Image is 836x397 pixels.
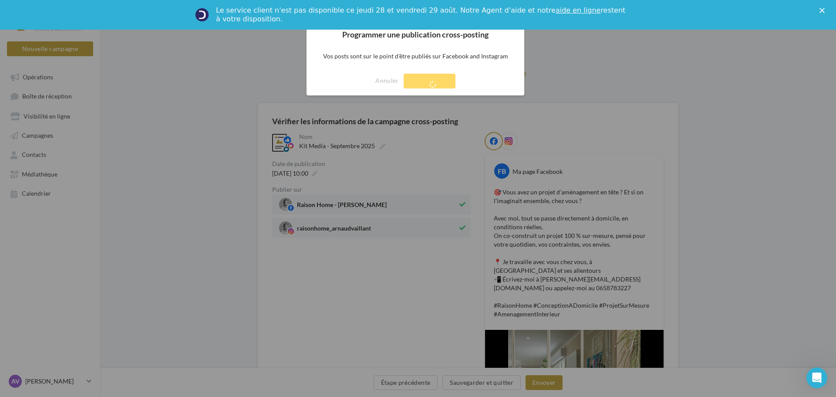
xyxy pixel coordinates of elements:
[195,8,209,22] img: Profile image for Service-Client
[556,6,600,14] a: aide en ligne
[819,8,828,13] div: Fermer
[806,367,827,388] iframe: Intercom live chat
[307,45,524,67] p: Vos posts sont sur le point d'être publiés sur Facebook and Instagram
[307,24,524,45] h2: Programmer une publication cross-posting
[216,6,627,24] div: Le service client n'est pas disponible ce jeudi 28 et vendredi 29 août. Notre Agent d'aide et not...
[375,74,398,88] button: Annuler
[404,74,455,88] button: Programmer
